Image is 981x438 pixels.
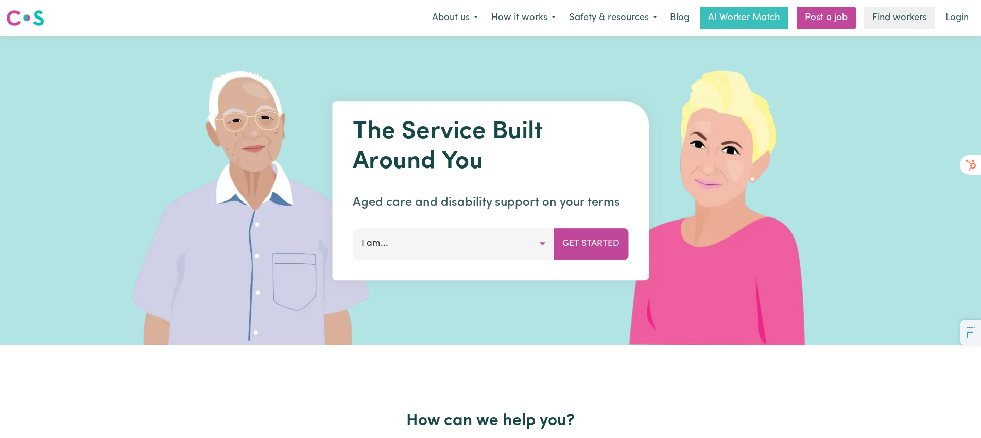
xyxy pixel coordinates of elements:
[353,228,554,259] button: I am...
[554,228,628,259] button: Get Started
[797,7,856,29] a: Post a job
[353,193,628,212] p: Aged care and disability support on your terms
[562,7,664,29] button: Safety & resources
[864,7,935,29] a: Find workers
[485,7,562,29] button: How it works
[353,117,628,177] h1: The Service Built Around You
[425,7,485,29] button: About us
[664,7,696,29] a: Blog
[700,7,788,29] a: AI Worker Match
[6,9,44,27] img: Careseekers logo
[939,7,975,29] a: Login
[6,6,44,30] a: Careseekers logo
[157,411,824,431] h2: How can we help you?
